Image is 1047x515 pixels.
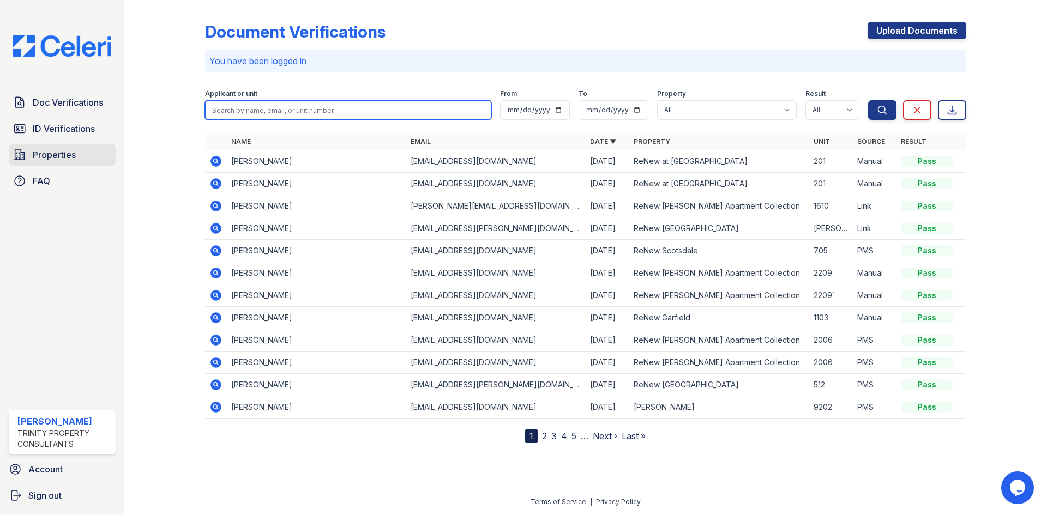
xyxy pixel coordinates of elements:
[33,174,50,187] span: FAQ
[28,463,63,476] span: Account
[4,484,120,506] a: Sign out
[629,173,809,195] td: ReNew at [GEOGRAPHIC_DATA]
[33,122,95,135] span: ID Verifications
[542,431,547,441] a: 2
[406,284,586,307] td: [EMAIL_ADDRESS][DOMAIN_NAME]
[809,240,853,262] td: 705
[17,415,111,428] div: [PERSON_NAME]
[227,307,406,329] td: [PERSON_NAME]
[809,195,853,217] td: 1610
[227,150,406,173] td: [PERSON_NAME]
[9,92,116,113] a: Doc Verifications
[809,352,853,374] td: 2006
[406,240,586,262] td: [EMAIL_ADDRESS][DOMAIN_NAME]
[500,89,517,98] label: From
[901,201,953,211] div: Pass
[901,290,953,301] div: Pass
[227,284,406,307] td: [PERSON_NAME]
[657,89,686,98] label: Property
[406,173,586,195] td: [EMAIL_ADDRESS][DOMAIN_NAME]
[629,329,809,352] td: ReNew [PERSON_NAME] Apartment Collection
[629,240,809,262] td: ReNew Scotsdale
[853,307,896,329] td: Manual
[586,217,629,240] td: [DATE]
[406,150,586,173] td: [EMAIL_ADDRESS][DOMAIN_NAME]
[4,458,120,480] a: Account
[629,374,809,396] td: ReNew [GEOGRAPHIC_DATA]
[4,35,120,57] img: CE_Logo_Blue-a8612792a0a2168367f1c8372b55b34899dd931a85d93a1a3d3e32e68fde9ad4.png
[406,262,586,284] td: [EMAIL_ADDRESS][DOMAIN_NAME]
[586,284,629,307] td: [DATE]
[227,262,406,284] td: [PERSON_NAME]
[28,489,62,502] span: Sign out
[853,150,896,173] td: Manual
[406,195,586,217] td: [PERSON_NAME][EMAIL_ADDRESS][DOMAIN_NAME]
[853,374,896,396] td: PMS
[586,195,629,217] td: [DATE]
[901,379,953,390] div: Pass
[586,262,629,284] td: [DATE]
[231,137,251,146] a: Name
[868,22,966,39] a: Upload Documents
[406,352,586,374] td: [EMAIL_ADDRESS][DOMAIN_NAME]
[586,396,629,419] td: [DATE]
[1001,471,1036,504] iframe: chat widget
[9,118,116,140] a: ID Verifications
[809,284,853,307] td: 2209`
[853,173,896,195] td: Manual
[629,217,809,240] td: ReNew [GEOGRAPHIC_DATA]
[629,307,809,329] td: ReNew Garfield
[901,402,953,413] div: Pass
[901,156,953,167] div: Pass
[406,307,586,329] td: [EMAIL_ADDRESS][DOMAIN_NAME]
[581,429,588,443] span: …
[586,374,629,396] td: [DATE]
[227,173,406,195] td: [PERSON_NAME]
[17,428,111,450] div: Trinity Property Consultants
[227,374,406,396] td: [PERSON_NAME]
[809,307,853,329] td: 1103
[586,240,629,262] td: [DATE]
[629,352,809,374] td: ReNew [PERSON_NAME] Apartment Collection
[590,498,592,506] div: |
[227,217,406,240] td: [PERSON_NAME]
[629,195,809,217] td: ReNew [PERSON_NAME] Apartment Collection
[406,217,586,240] td: [EMAIL_ADDRESS][PERSON_NAME][DOMAIN_NAME]
[805,89,826,98] label: Result
[853,240,896,262] td: PMS
[901,335,953,346] div: Pass
[33,148,76,161] span: Properties
[901,223,953,234] div: Pass
[809,150,853,173] td: 201
[901,178,953,189] div: Pass
[622,431,646,441] a: Last »
[205,22,386,41] div: Document Verifications
[227,396,406,419] td: [PERSON_NAME]
[561,431,567,441] a: 4
[586,150,629,173] td: [DATE]
[586,329,629,352] td: [DATE]
[809,396,853,419] td: 9202
[33,96,103,109] span: Doc Verifications
[857,137,885,146] a: Source
[809,217,853,240] td: [PERSON_NAME] 1A-103
[853,329,896,352] td: PMS
[629,284,809,307] td: ReNew [PERSON_NAME] Apartment Collection
[901,312,953,323] div: Pass
[525,429,538,443] div: 1
[586,307,629,329] td: [DATE]
[579,89,587,98] label: To
[406,329,586,352] td: [EMAIL_ADDRESS][DOMAIN_NAME]
[853,217,896,240] td: Link
[209,54,962,68] p: You have been logged in
[853,195,896,217] td: Link
[590,137,616,146] a: Date ▼
[809,173,853,195] td: 201
[853,284,896,307] td: Manual
[629,396,809,419] td: [PERSON_NAME]
[205,100,491,120] input: Search by name, email, or unit number
[634,137,670,146] a: Property
[901,245,953,256] div: Pass
[551,431,557,441] a: 3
